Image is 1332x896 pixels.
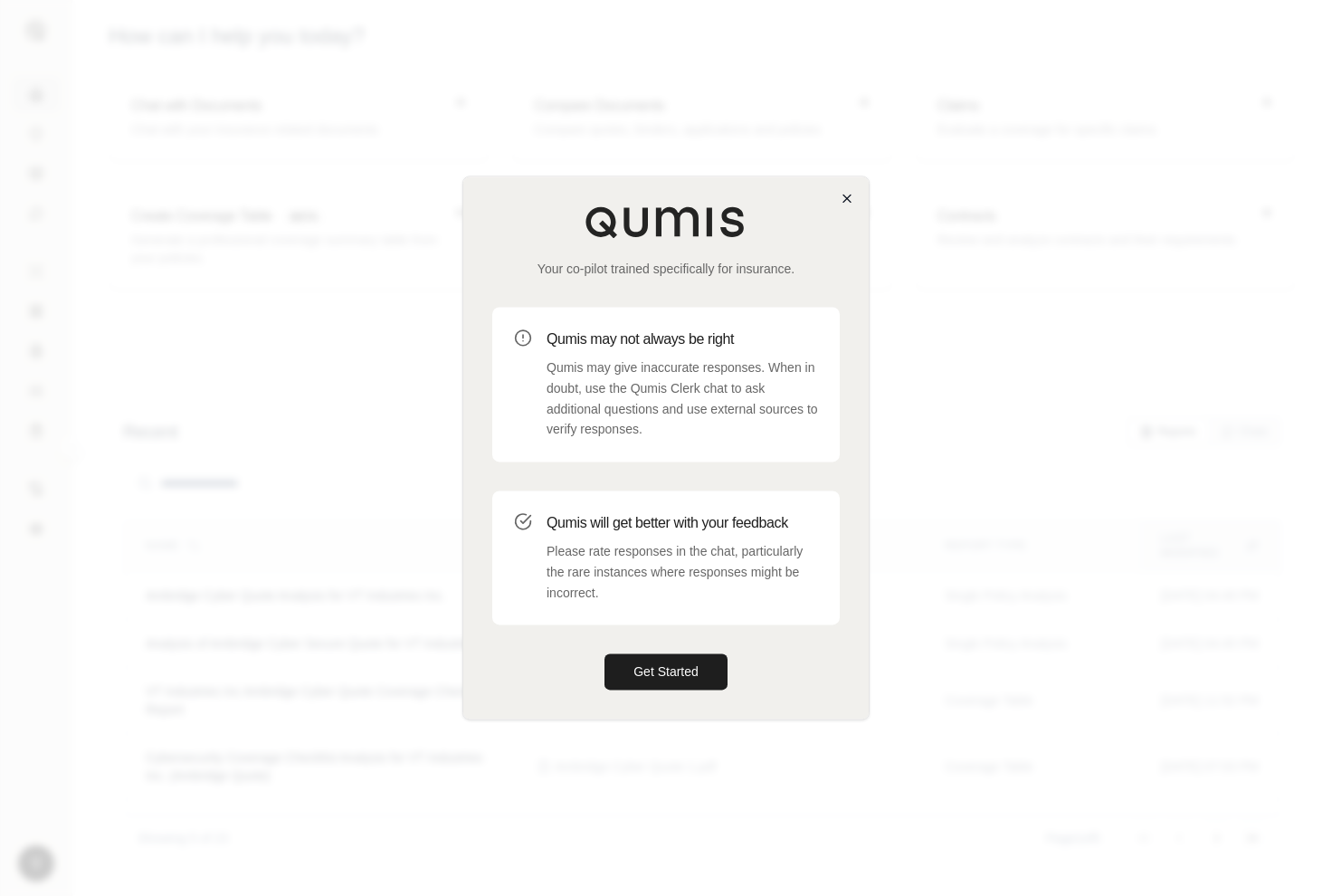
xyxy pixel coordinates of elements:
p: Please rate responses in the chat, particularly the rare instances where responses might be incor... [547,541,818,603]
p: Your co-pilot trained specifically for insurance. [492,260,840,278]
img: Qumis Logo [585,205,747,238]
h3: Qumis may not always be right [547,329,818,350]
p: Qumis may give inaccurate responses. When in doubt, use the Qumis Clerk chat to ask additional qu... [547,357,818,440]
h3: Qumis will get better with your feedback [547,512,818,534]
button: Get Started [604,654,728,691]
